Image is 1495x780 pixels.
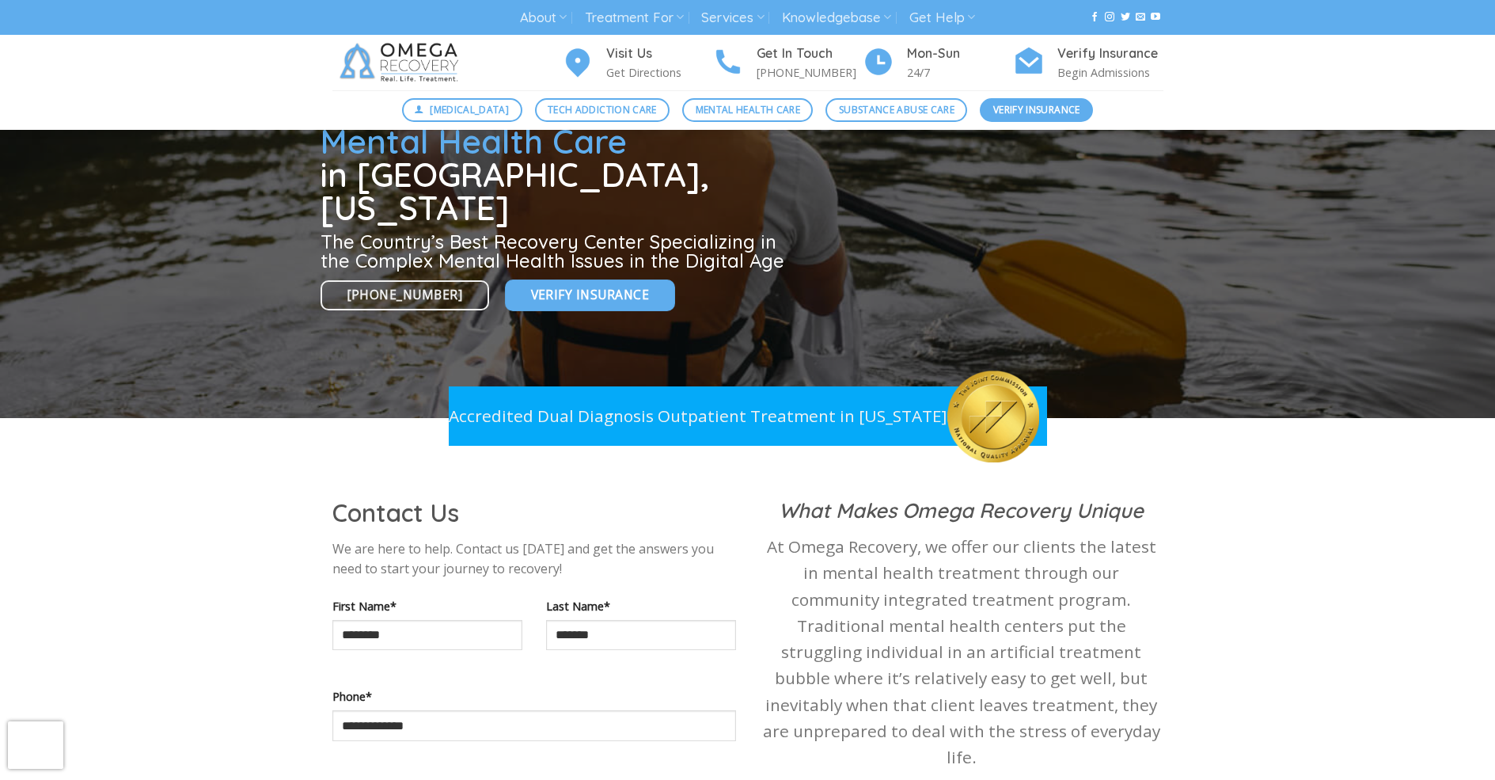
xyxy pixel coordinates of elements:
span: Mental Health Care [696,102,800,117]
a: Follow on Instagram [1105,12,1114,23]
label: Last Name* [546,597,736,615]
a: About [520,3,567,32]
a: Send us an email [1136,12,1145,23]
strong: What Makes Omega Recovery Unique [779,497,1144,523]
span: Substance Abuse Care [839,102,954,117]
h1: Remarkable in [GEOGRAPHIC_DATA], [US_STATE] [321,92,791,225]
span: [PHONE_NUMBER] [347,285,463,305]
a: Verify Insurance Begin Admissions [1013,44,1163,82]
p: We are here to help. Contact us [DATE] and get the answers you need to start your journey to reco... [332,539,736,580]
p: At Omega Recovery, we offer our clients the latest in mental health treatment through our communi... [760,534,1163,770]
p: Begin Admissions [1057,63,1163,82]
span: Contact Us [332,497,459,528]
label: First Name* [332,597,522,615]
span: Verify Insurance [993,102,1080,117]
a: Mental Health Care [682,98,813,122]
a: Knowledgebase [782,3,891,32]
img: Omega Recovery [332,35,471,90]
h4: Verify Insurance [1057,44,1163,64]
a: [MEDICAL_DATA] [402,98,522,122]
a: Get Help [909,3,975,32]
span: Mental Health Care [321,120,627,162]
a: Substance Abuse Care [825,98,967,122]
a: Services [701,3,764,32]
h4: Visit Us [606,44,712,64]
a: Tech Addiction Care [535,98,670,122]
h4: Mon-Sun [907,44,1013,64]
a: Get In Touch [PHONE_NUMBER] [712,44,863,82]
p: Get Directions [606,63,712,82]
p: 24/7 [907,63,1013,82]
a: Visit Us Get Directions [562,44,712,82]
a: Follow on Facebook [1090,12,1099,23]
a: Verify Insurance [980,98,1093,122]
label: Phone* [332,687,736,706]
a: Follow on YouTube [1151,12,1160,23]
span: [MEDICAL_DATA] [430,102,509,117]
a: Treatment For [585,3,684,32]
p: Accredited Dual Diagnosis Outpatient Treatment in [US_STATE] [449,403,947,429]
span: Verify Insurance [531,285,649,305]
h3: The Country’s Best Recovery Center Specializing in the Complex Mental Health Issues in the Digita... [321,232,791,270]
a: Verify Insurance [505,280,675,310]
h4: Get In Touch [757,44,863,64]
a: Follow on Twitter [1121,12,1130,23]
a: [PHONE_NUMBER] [321,280,490,311]
span: Tech Addiction Care [548,102,657,117]
p: [PHONE_NUMBER] [757,63,863,82]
